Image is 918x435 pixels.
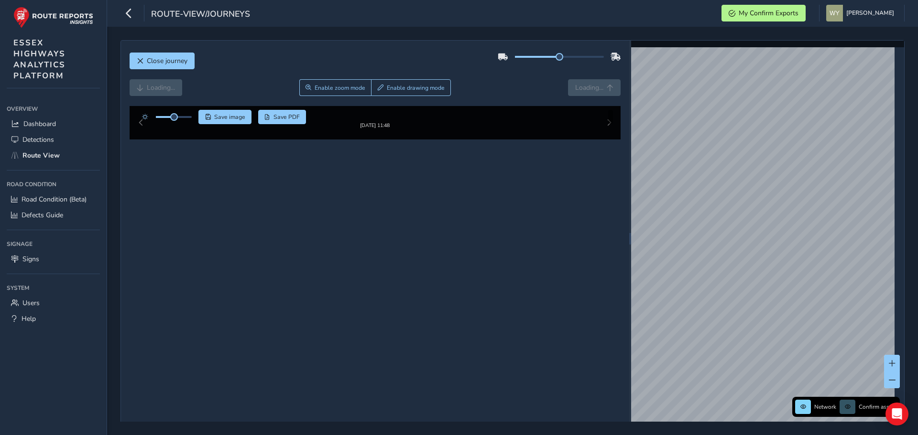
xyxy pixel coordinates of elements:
[22,298,40,308] span: Users
[346,120,404,129] img: Thumbnail frame
[846,5,894,21] span: [PERSON_NAME]
[22,195,87,204] span: Road Condition (Beta)
[7,237,100,251] div: Signage
[7,295,100,311] a: Users
[214,113,245,121] span: Save image
[859,403,897,411] span: Confirm assets
[22,314,36,323] span: Help
[13,37,66,81] span: ESSEX HIGHWAYS ANALYTICS PLATFORM
[147,56,187,65] span: Close journey
[7,207,100,223] a: Defects Guide
[22,211,63,220] span: Defects Guide
[7,132,100,148] a: Detections
[198,110,251,124] button: Save
[13,7,93,28] img: rr logo
[7,177,100,191] div: Road Condition
[7,102,100,116] div: Overview
[130,53,195,69] button: Close journey
[315,84,365,92] span: Enable zoom mode
[7,311,100,327] a: Help
[22,255,39,264] span: Signs
[258,110,306,124] button: PDF
[721,5,806,21] button: My Confirm Exports
[7,251,100,267] a: Signs
[23,119,56,128] span: Dashboard
[371,79,451,96] button: Draw
[273,113,300,121] span: Save PDF
[387,84,445,92] span: Enable drawing mode
[826,5,843,21] img: diamond-layout
[22,151,60,160] span: Route View
[151,8,250,21] span: route-view/journeys
[739,9,798,18] span: My Confirm Exports
[814,403,836,411] span: Network
[885,403,908,425] div: Open Intercom Messenger
[7,116,100,132] a: Dashboard
[7,281,100,295] div: System
[346,129,404,137] div: [DATE] 11:48
[7,148,100,163] a: Route View
[299,79,372,96] button: Zoom
[826,5,897,21] button: [PERSON_NAME]
[7,191,100,207] a: Road Condition (Beta)
[22,135,54,144] span: Detections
